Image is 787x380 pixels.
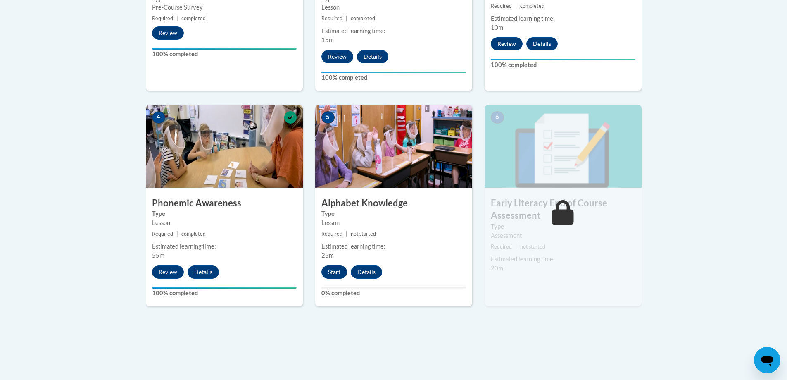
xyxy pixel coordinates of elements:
[520,3,544,9] span: completed
[176,231,178,237] span: |
[188,265,219,279] button: Details
[152,111,165,124] span: 4
[321,26,466,36] div: Estimated learning time:
[146,105,303,188] img: Course Image
[520,244,545,250] span: not started
[491,231,635,240] div: Assessment
[152,26,184,40] button: Review
[315,105,472,188] img: Course Image
[491,3,512,9] span: Required
[491,24,503,31] span: 10m
[321,218,466,227] div: Lesson
[321,231,342,237] span: Required
[152,209,297,218] label: Type
[152,48,297,50] div: Your progress
[491,255,635,264] div: Estimated learning time:
[152,50,297,59] label: 100% completed
[491,14,635,23] div: Estimated learning time:
[321,242,466,251] div: Estimated learning time:
[321,36,334,43] span: 15m
[485,105,642,188] img: Course Image
[321,73,466,82] label: 100% completed
[351,265,382,279] button: Details
[321,15,342,22] span: Required
[181,231,206,237] span: completed
[181,15,206,22] span: completed
[357,50,388,63] button: Details
[515,244,517,250] span: |
[152,265,184,279] button: Review
[491,222,635,231] label: Type
[351,231,376,237] span: not started
[485,197,642,222] h3: Early Literacy End of Course Assessment
[315,197,472,210] h3: Alphabet Knowledge
[491,265,503,272] span: 20m
[152,3,297,12] div: Pre-Course Survey
[351,15,375,22] span: completed
[526,37,558,50] button: Details
[146,197,303,210] h3: Phonemic Awareness
[152,287,297,289] div: Your progress
[321,209,466,218] label: Type
[176,15,178,22] span: |
[491,244,512,250] span: Required
[515,3,517,9] span: |
[754,347,780,373] iframe: Button to launch messaging window
[152,242,297,251] div: Estimated learning time:
[321,265,347,279] button: Start
[491,37,523,50] button: Review
[152,218,297,227] div: Lesson
[346,231,347,237] span: |
[321,111,335,124] span: 5
[491,111,504,124] span: 6
[321,72,466,73] div: Your progress
[491,60,635,69] label: 100% completed
[152,289,297,298] label: 100% completed
[321,289,466,298] label: 0% completed
[152,252,164,259] span: 55m
[321,3,466,12] div: Lesson
[491,59,635,60] div: Your progress
[321,252,334,259] span: 25m
[152,15,173,22] span: Required
[152,231,173,237] span: Required
[321,50,353,63] button: Review
[346,15,347,22] span: |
